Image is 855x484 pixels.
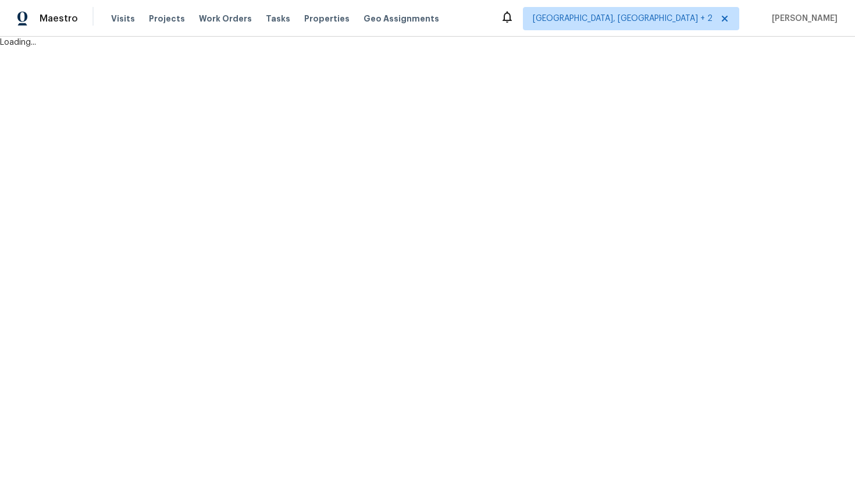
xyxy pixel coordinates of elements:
[304,13,350,24] span: Properties
[364,13,439,24] span: Geo Assignments
[533,13,712,24] span: [GEOGRAPHIC_DATA], [GEOGRAPHIC_DATA] + 2
[266,15,290,23] span: Tasks
[111,13,135,24] span: Visits
[149,13,185,24] span: Projects
[40,13,78,24] span: Maestro
[199,13,252,24] span: Work Orders
[767,13,838,24] span: [PERSON_NAME]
